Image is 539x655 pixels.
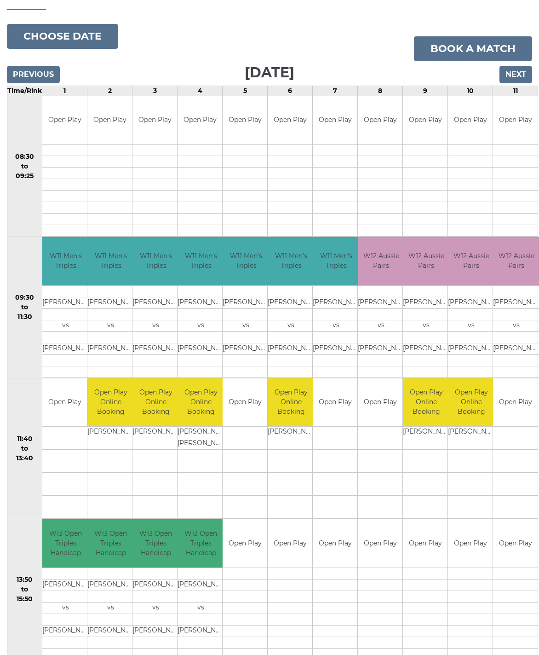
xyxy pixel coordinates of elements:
[42,297,89,308] td: [PERSON_NAME]
[132,297,179,308] td: [PERSON_NAME]
[42,320,89,331] td: vs
[358,343,404,354] td: [PERSON_NAME]
[313,86,358,96] td: 7
[403,297,449,308] td: [PERSON_NAME]
[132,625,179,637] td: [PERSON_NAME]
[268,378,314,427] td: Open Play Online Booking
[268,427,314,438] td: [PERSON_NAME]
[223,86,268,96] td: 5
[178,378,224,427] td: Open Play Online Booking
[358,519,402,568] td: Open Play
[7,86,42,96] td: Time/Rink
[42,519,89,568] td: W13 Open Triples Handicap
[313,320,359,331] td: vs
[87,378,134,427] td: Open Play Online Booking
[403,237,449,285] td: W12 Aussie Pairs
[448,427,494,438] td: [PERSON_NAME]
[178,438,224,450] td: [PERSON_NAME]
[268,86,313,96] td: 6
[414,36,532,61] a: Book a match
[178,297,224,308] td: [PERSON_NAME]
[42,579,89,591] td: [PERSON_NAME]
[132,86,178,96] td: 3
[403,378,449,427] td: Open Play Online Booking
[132,343,179,354] td: [PERSON_NAME]
[358,96,402,145] td: Open Play
[87,602,134,614] td: vs
[313,378,357,427] td: Open Play
[223,343,269,354] td: [PERSON_NAME]
[313,343,359,354] td: [PERSON_NAME]
[268,343,314,354] td: [PERSON_NAME]
[493,96,538,145] td: Open Play
[87,625,134,637] td: [PERSON_NAME]
[358,237,404,285] td: W12 Aussie Pairs
[178,625,224,637] td: [PERSON_NAME]
[42,625,89,637] td: [PERSON_NAME]
[132,237,179,285] td: W11 Men's Triples
[178,427,224,438] td: [PERSON_NAME]
[132,579,179,591] td: [PERSON_NAME]
[403,320,449,331] td: vs
[313,297,359,308] td: [PERSON_NAME]
[268,519,312,568] td: Open Play
[42,237,89,285] td: W11 Men's Triples
[178,579,224,591] td: [PERSON_NAME]
[313,96,357,145] td: Open Play
[7,378,42,519] td: 11:40 to 13:40
[42,86,87,96] td: 1
[42,96,87,145] td: Open Play
[403,343,449,354] td: [PERSON_NAME]
[358,297,404,308] td: [PERSON_NAME]
[87,237,134,285] td: W11 Men's Triples
[87,427,134,438] td: [PERSON_NAME]
[87,579,134,591] td: [PERSON_NAME]
[178,86,223,96] td: 4
[87,320,134,331] td: vs
[87,343,134,354] td: [PERSON_NAME]
[493,519,538,568] td: Open Play
[132,602,179,614] td: vs
[403,519,447,568] td: Open Play
[448,237,494,285] td: W12 Aussie Pairs
[403,427,449,438] td: [PERSON_NAME]
[7,24,118,49] button: Choose date
[358,86,403,96] td: 8
[7,66,60,83] input: Previous
[87,96,132,145] td: Open Play
[87,86,132,96] td: 2
[132,519,179,568] td: W13 Open Triples Handicap
[178,519,224,568] td: W13 Open Triples Handicap
[268,320,314,331] td: vs
[178,602,224,614] td: vs
[448,519,493,568] td: Open Play
[132,427,179,438] td: [PERSON_NAME]
[403,86,448,96] td: 9
[132,96,177,145] td: Open Play
[7,96,42,237] td: 08:30 to 09:25
[448,378,494,427] td: Open Play Online Booking
[178,320,224,331] td: vs
[223,297,269,308] td: [PERSON_NAME]
[448,86,493,96] td: 10
[132,320,179,331] td: vs
[448,343,494,354] td: [PERSON_NAME]
[358,320,404,331] td: vs
[448,320,494,331] td: vs
[223,237,269,285] td: W11 Men's Triples
[448,297,494,308] td: [PERSON_NAME]
[87,297,134,308] td: [PERSON_NAME]
[358,378,402,427] td: Open Play
[42,343,89,354] td: [PERSON_NAME]
[403,96,447,145] td: Open Play
[493,378,538,427] td: Open Play
[223,378,267,427] td: Open Play
[7,237,42,378] td: 09:30 to 11:30
[313,237,359,285] td: W11 Men's Triples
[268,96,312,145] td: Open Play
[87,519,134,568] td: W13 Open Triples Handicap
[268,237,314,285] td: W11 Men's Triples
[223,519,267,568] td: Open Play
[132,378,179,427] td: Open Play Online Booking
[223,320,269,331] td: vs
